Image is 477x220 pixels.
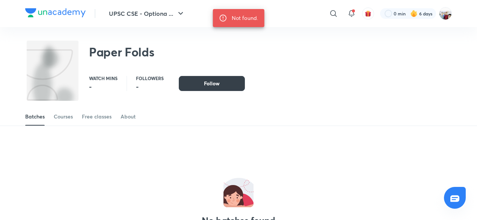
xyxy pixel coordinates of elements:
[362,8,374,20] button: avatar
[365,10,371,17] img: avatar
[410,10,418,17] img: streak
[54,113,73,120] div: Courses
[121,113,136,120] div: About
[25,8,86,17] img: Company Logo
[82,108,112,126] a: Free classes
[25,113,45,120] div: Batches
[204,80,220,87] span: Follow
[25,108,45,126] a: Batches
[89,82,118,91] p: -
[89,76,118,80] p: Watch mins
[136,82,164,91] p: -
[89,44,154,59] h2: Paper Folds
[439,7,452,20] img: km swarthi
[54,108,73,126] a: Courses
[136,76,164,80] p: Followers
[25,8,86,19] a: Company Logo
[179,76,245,91] button: Follow
[104,6,190,21] button: UPSC CSE - Optiona ...
[27,42,78,94] img: class
[121,108,136,126] a: About
[232,11,258,25] div: Not found.
[82,113,112,120] div: Free classes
